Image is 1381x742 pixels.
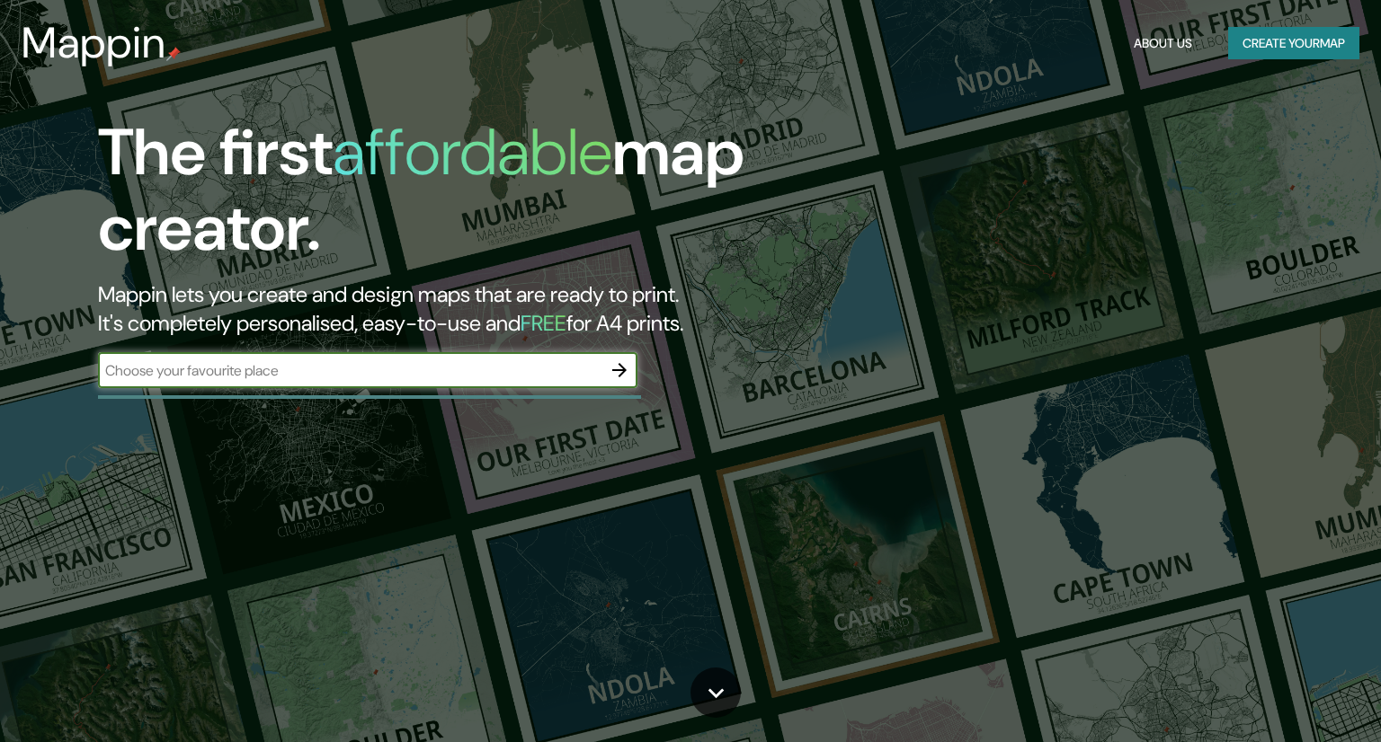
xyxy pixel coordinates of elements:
[333,110,612,194] h1: affordable
[98,115,789,280] h1: The first map creator.
[1228,27,1359,60] button: Create yourmap
[98,280,789,338] h2: Mappin lets you create and design maps that are ready to print. It's completely personalised, eas...
[1127,27,1199,60] button: About Us
[22,18,166,68] h3: Mappin
[166,47,181,61] img: mappin-pin
[98,360,601,381] input: Choose your favourite place
[521,309,566,337] h5: FREE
